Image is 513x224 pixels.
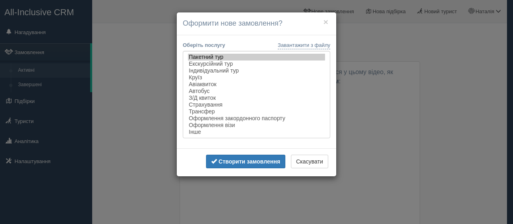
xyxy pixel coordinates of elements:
option: Оформлення візи [188,122,325,129]
option: З/Д квиток [188,95,325,101]
b: Створити замовлення [218,158,280,165]
option: Екскурсійний тур [188,61,325,67]
option: Трансфер [188,108,325,115]
a: Завантажити з файлу [278,41,330,49]
option: Індивідуальний тур [188,67,325,74]
h4: Оформити нове замовлення? [183,18,330,29]
option: Оформлення закордонного паспорту [188,115,325,122]
button: Скасувати [291,155,328,168]
button: × [323,18,328,26]
label: Оберіть послугу [183,41,225,49]
option: Круїз [188,74,325,81]
option: Страхування [188,101,325,108]
option: Інше [188,129,325,135]
option: Авіаквиток [188,81,325,88]
option: Автобус [188,88,325,95]
button: Створити замовлення [206,155,285,168]
option: Пакетний тур [188,54,325,61]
